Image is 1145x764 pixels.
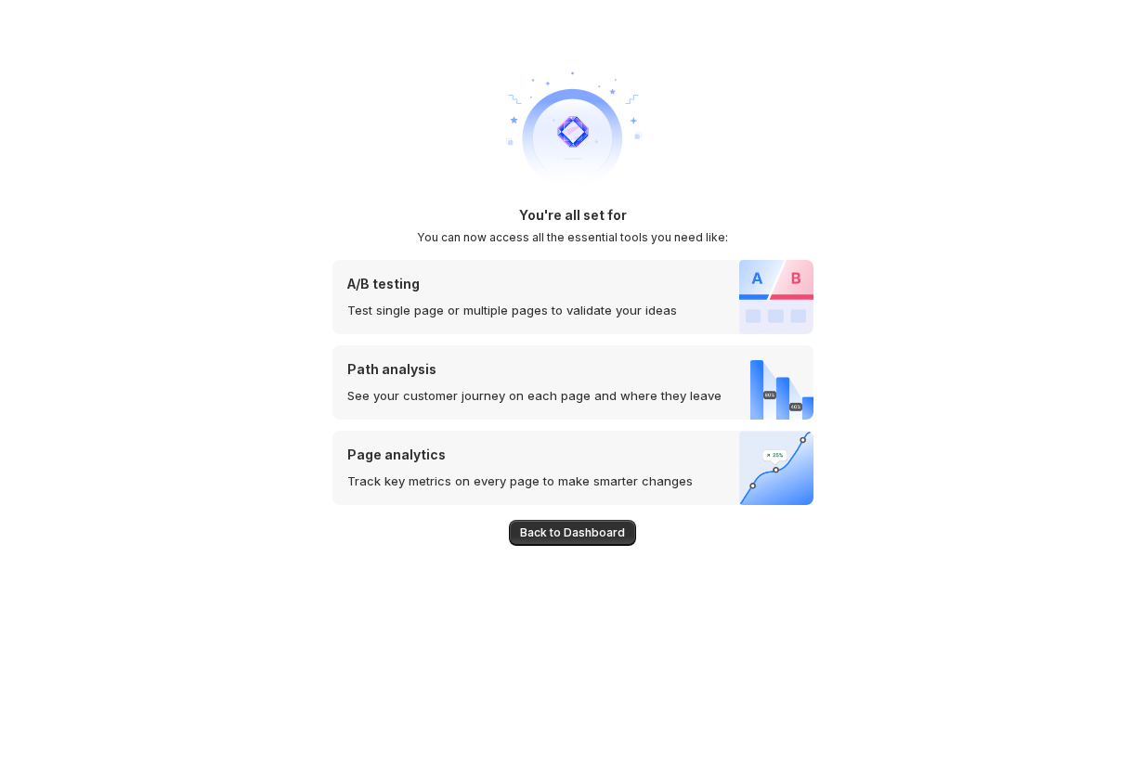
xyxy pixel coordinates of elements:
[347,386,722,405] p: See your customer journey on each page and where they leave
[739,431,813,505] img: Page analytics
[347,301,677,319] p: Test single page or multiple pages to validate your ideas
[499,58,647,206] img: welcome
[347,472,693,490] p: Track key metrics on every page to make smarter changes
[731,345,813,420] img: Path analysis
[519,206,627,225] h1: You're all set for
[347,275,677,293] p: A/B testing
[520,525,625,540] span: Back to Dashboard
[417,230,728,245] h2: You can now access all the essential tools you need like:
[347,360,722,379] p: Path analysis
[509,520,636,546] button: Back to Dashboard
[347,446,693,464] p: Page analytics
[739,260,813,334] img: A/B testing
